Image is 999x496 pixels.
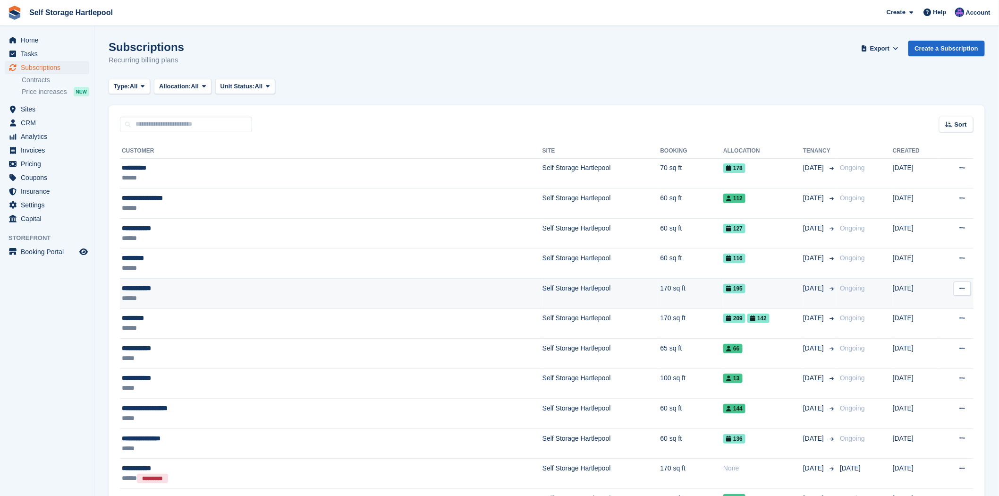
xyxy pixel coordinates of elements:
span: [DATE] [803,223,826,233]
span: 112 [723,194,745,203]
span: Settings [21,198,77,212]
td: 170 sq ft [660,278,724,308]
div: None [723,463,803,473]
td: Self Storage Hartlepool [542,308,660,339]
td: Self Storage Hartlepool [542,188,660,219]
span: Ongoing [840,435,865,442]
td: [DATE] [893,218,940,248]
span: Home [21,34,77,47]
th: Created [893,144,940,159]
span: 178 [723,163,745,173]
span: 116 [723,254,745,263]
div: NEW [74,87,89,96]
td: Self Storage Hartlepool [542,158,660,188]
span: Invoices [21,144,77,157]
span: Ongoing [840,164,865,171]
span: Help [933,8,947,17]
th: Allocation [723,144,803,159]
span: Ongoing [840,374,865,382]
span: Pricing [21,157,77,171]
span: [DATE] [803,163,826,173]
td: [DATE] [893,368,940,399]
td: Self Storage Hartlepool [542,218,660,248]
a: menu [5,103,89,116]
a: menu [5,198,89,212]
td: 100 sq ft [660,368,724,399]
td: 70 sq ft [660,158,724,188]
span: Export [870,44,889,53]
td: [DATE] [893,278,940,308]
a: menu [5,212,89,225]
span: Booking Portal [21,245,77,258]
td: [DATE] [893,188,940,219]
td: Self Storage Hartlepool [542,459,660,489]
span: [DATE] [803,343,826,353]
a: menu [5,116,89,129]
span: 66 [723,344,742,353]
th: Tenancy [803,144,836,159]
td: [DATE] [893,158,940,188]
td: 60 sq ft [660,188,724,219]
th: Site [542,144,660,159]
span: [DATE] [803,373,826,383]
span: [DATE] [803,283,826,293]
span: All [255,82,263,91]
span: Ongoing [840,194,865,202]
span: 13 [723,374,742,383]
span: Analytics [21,130,77,143]
span: Capital [21,212,77,225]
a: menu [5,61,89,74]
span: Subscriptions [21,61,77,74]
td: 170 sq ft [660,308,724,339]
span: 142 [747,314,770,323]
td: 170 sq ft [660,459,724,489]
span: [DATE] [803,434,826,444]
span: 127 [723,224,745,233]
a: Price increases NEW [22,86,89,97]
p: Recurring billing plans [109,55,184,66]
span: Sites [21,103,77,116]
span: Ongoing [840,224,865,232]
span: Insurance [21,185,77,198]
span: Sort [955,120,967,129]
a: menu [5,47,89,60]
a: menu [5,34,89,47]
span: 144 [723,404,745,413]
span: Ongoing [840,284,865,292]
a: menu [5,185,89,198]
span: Ongoing [840,314,865,322]
span: Ongoing [840,344,865,352]
td: 60 sq ft [660,218,724,248]
span: Unit Status: [220,82,255,91]
span: Coupons [21,171,77,184]
a: menu [5,245,89,258]
td: Self Storage Hartlepool [542,278,660,308]
td: 60 sq ft [660,428,724,459]
span: Ongoing [840,254,865,262]
span: Account [966,8,991,17]
td: [DATE] [893,248,940,279]
td: [DATE] [893,308,940,339]
th: Booking [660,144,724,159]
span: CRM [21,116,77,129]
span: All [191,82,199,91]
span: 136 [723,434,745,444]
span: Create [887,8,906,17]
td: Self Storage Hartlepool [542,339,660,369]
span: [DATE] [803,193,826,203]
span: Type: [114,82,130,91]
img: Sean Wood [955,8,965,17]
span: [DATE] [803,463,826,473]
span: Price increases [22,87,67,96]
td: [DATE] [893,428,940,459]
span: All [130,82,138,91]
td: Self Storage Hartlepool [542,368,660,399]
span: 195 [723,284,745,293]
td: Self Storage Hartlepool [542,428,660,459]
button: Type: All [109,79,150,94]
button: Export [859,41,901,56]
span: Allocation: [159,82,191,91]
td: 60 sq ft [660,248,724,279]
span: 209 [723,314,745,323]
a: menu [5,171,89,184]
